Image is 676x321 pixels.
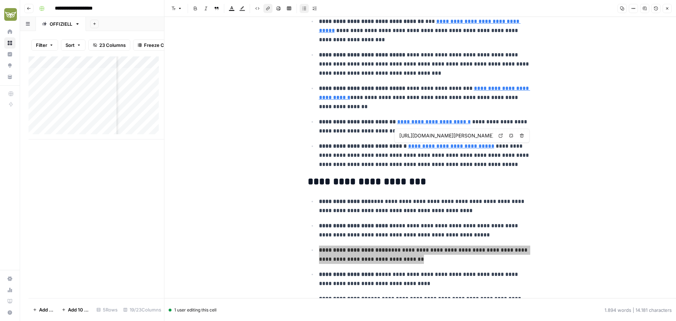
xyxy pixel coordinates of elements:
[65,42,75,49] span: Sort
[31,39,58,51] button: Filter
[4,6,15,23] button: Workspace: Evergreen Media
[144,42,180,49] span: Freeze Columns
[133,39,185,51] button: Freeze Columns
[4,307,15,318] button: Help + Support
[88,39,130,51] button: 23 Columns
[50,20,72,27] div: OFFIZIELL
[4,60,15,71] a: Opportunities
[29,304,57,315] button: Add Row
[4,8,17,21] img: Evergreen Media Logo
[4,273,15,284] a: Settings
[4,49,15,60] a: Insights
[39,306,53,313] span: Add Row
[169,307,217,313] div: 1 user editing this cell
[61,39,86,51] button: Sort
[99,42,126,49] span: 23 Columns
[68,306,89,313] span: Add 10 Rows
[36,42,47,49] span: Filter
[4,37,15,49] a: Browse
[4,26,15,37] a: Home
[4,71,15,82] a: Your Data
[605,307,672,314] div: 1.894 words | 14.181 characters
[120,304,164,315] div: 19/23 Columns
[94,304,120,315] div: 5 Rows
[36,17,86,31] a: OFFIZIELL
[4,296,15,307] a: Learning Hub
[57,304,94,315] button: Add 10 Rows
[4,284,15,296] a: Usage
